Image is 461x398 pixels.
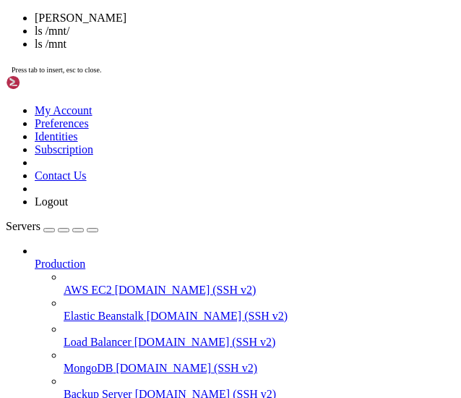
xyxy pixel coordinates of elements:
[6,6,433,18] x-row: 1720 sudo cp -v /etc/ssh/sshd_config /etc/ssh/sshd_config.bak
[64,297,455,323] li: Elastic Beanstalk [DOMAIN_NAME] (SSH v2)
[64,310,144,322] span: Elastic Beanstalk
[64,284,112,296] span: AWS EC2
[6,252,139,263] span: cafe@cafe-ThinkPad-X240
[6,67,433,80] x-row: 1725 sudo systemctl restart ssh
[6,220,40,232] span: Servers
[6,289,139,300] span: cafe@cafe-ThinkPad-X240
[64,271,455,297] li: AWS EC2 [DOMAIN_NAME] (SSH v2)
[35,104,92,117] a: My Account
[94,276,106,289] span: 码
[189,289,194,301] div: (30, 23)
[6,227,433,240] x-row: 1738 ss |grep ssh
[6,104,433,117] x-row: 1728 ls
[69,276,82,289] span: 的
[35,25,455,38] li: ls /mnt/
[145,252,150,263] span: ~
[145,289,150,300] span: ~
[6,215,433,227] x-row: 1737 ss |grep 22
[6,190,433,203] x-row: 1735 [PERSON_NAME]
[116,362,257,374] span: [DOMAIN_NAME] (SSH v2)
[6,240,433,252] x-row: 1739 history
[6,178,433,190] x-row: 1734 ls
[35,195,68,208] a: Logout
[64,349,455,375] li: MongoDB [DOMAIN_NAME] (SSH v2)
[64,336,455,349] a: Load Balancer [DOMAIN_NAME] (SSH v2)
[35,117,89,130] a: Preferences
[6,220,98,232] a: Servers
[6,166,433,178] x-row: 1733 exit
[35,38,455,51] li: ls /mnt
[6,252,433,264] x-row: : $ !1722
[35,258,85,270] span: Production
[6,18,433,30] x-row: 1721 ls
[64,310,455,323] a: Elastic Beanstalk [DOMAIN_NAME] (SSH v2)
[6,289,433,301] x-row: : $ ls
[6,92,433,104] x-row: 1727 ifconfig -a
[64,362,113,374] span: MongoDB
[6,43,433,55] x-row: 1723 sudo systemctl restart ssh
[6,153,433,166] x-row: 1732 sudo systemctl restart ssh
[6,203,433,215] x-row: 1736 ss
[6,80,433,92] x-row: 1726 id cafecheng
[64,362,455,375] a: MongoDB [DOMAIN_NAME] (SSH v2)
[6,55,433,67] x-row: 1724 sudo systemctl daemon-reload
[82,276,94,289] span: 密
[6,129,433,141] x-row: 1730 sudo systemctl restart ssh
[35,143,93,156] a: Subscription
[6,264,433,276] x-row: sudo vi /etc/ssh/sshd_config
[35,169,87,182] a: Contact Us
[64,336,132,348] span: Load Balancer
[6,75,89,90] img: Shellngn
[6,276,433,289] x-row: [sudo] cafe
[64,284,455,297] a: AWS EC2 [DOMAIN_NAME] (SSH v2)
[6,30,433,43] x-row: 1722 sudo vi /etc/ssh/sshd_config
[12,66,101,74] span: Press tab to insert, esc to close.
[35,130,78,143] a: Identities
[35,258,455,271] a: Production
[115,284,257,296] span: [DOMAIN_NAME] (SSH v2)
[64,323,455,349] li: Load Balancer [DOMAIN_NAME] (SSH v2)
[147,310,288,322] span: [DOMAIN_NAME] (SSH v2)
[106,276,119,289] span: ：
[35,12,455,25] li: [PERSON_NAME]
[6,117,433,129] x-row: 1729 sudo vi /etc/ssh/sshd_config
[6,141,433,153] x-row: 1731 sudo vi /etc/ssh/sshd_config
[134,336,276,348] span: [DOMAIN_NAME] (SSH v2)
